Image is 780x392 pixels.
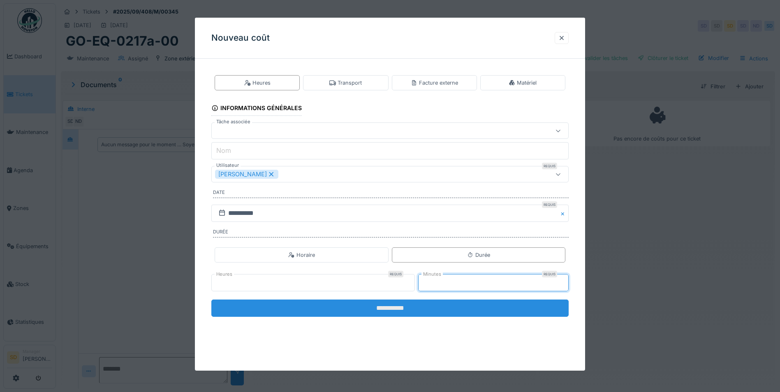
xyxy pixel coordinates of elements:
[215,271,234,278] label: Heures
[542,163,557,169] div: Requis
[215,145,233,155] label: Nom
[244,79,271,87] div: Heures
[421,271,443,278] label: Minutes
[213,189,569,198] label: Date
[388,271,403,277] div: Requis
[211,102,302,116] div: Informations générales
[329,79,362,87] div: Transport
[542,271,557,277] div: Requis
[215,170,278,179] div: [PERSON_NAME]
[211,33,270,43] h3: Nouveau coût
[411,79,458,87] div: Facture externe
[509,79,537,87] div: Matériel
[213,228,569,238] label: Durée
[215,118,252,125] label: Tâche associée
[288,251,315,259] div: Horaire
[467,251,490,259] div: Durée
[560,205,569,222] button: Close
[215,162,241,169] label: Utilisateur
[542,201,557,208] div: Requis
